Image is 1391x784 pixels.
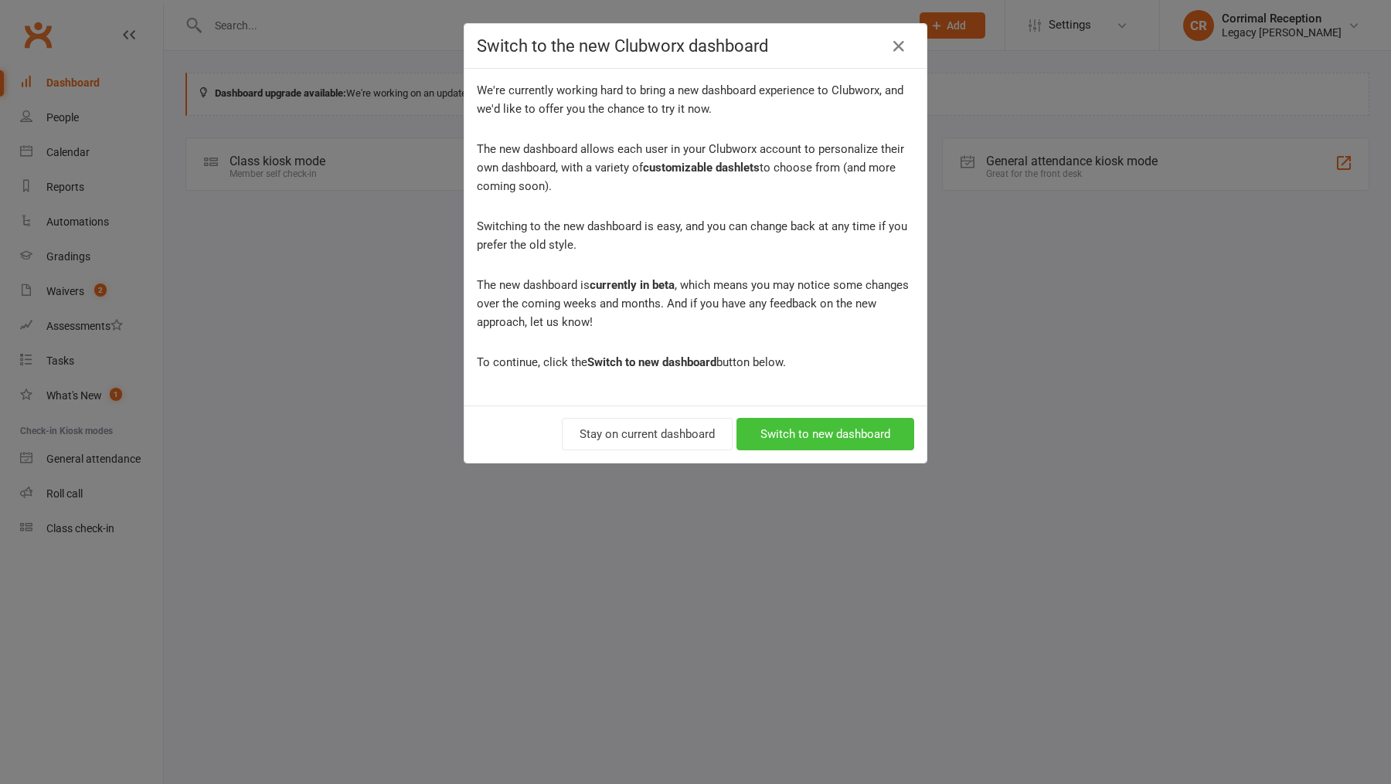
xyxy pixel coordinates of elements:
[886,34,911,59] button: Close
[477,140,914,195] div: The new dashboard allows each user in your Clubworx account to personalize their own dashboard, w...
[477,276,914,331] div: The new dashboard is , which means you may notice some changes over the coming weeks and months. ...
[590,278,675,292] strong: currently in beta
[477,353,914,372] div: To continue, click the button below.
[477,81,914,118] div: We're currently working hard to bring a new dashboard experience to Clubworx, and we'd like to of...
[477,217,914,254] div: Switching to the new dashboard is easy, and you can change back at any time if you prefer the old...
[736,418,914,450] button: Switch to new dashboard
[562,418,733,450] button: Stay on current dashboard
[643,161,760,175] strong: customizable dashlets
[587,355,716,369] strong: Switch to new dashboard
[477,36,914,56] h4: Switch to the new Clubworx dashboard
